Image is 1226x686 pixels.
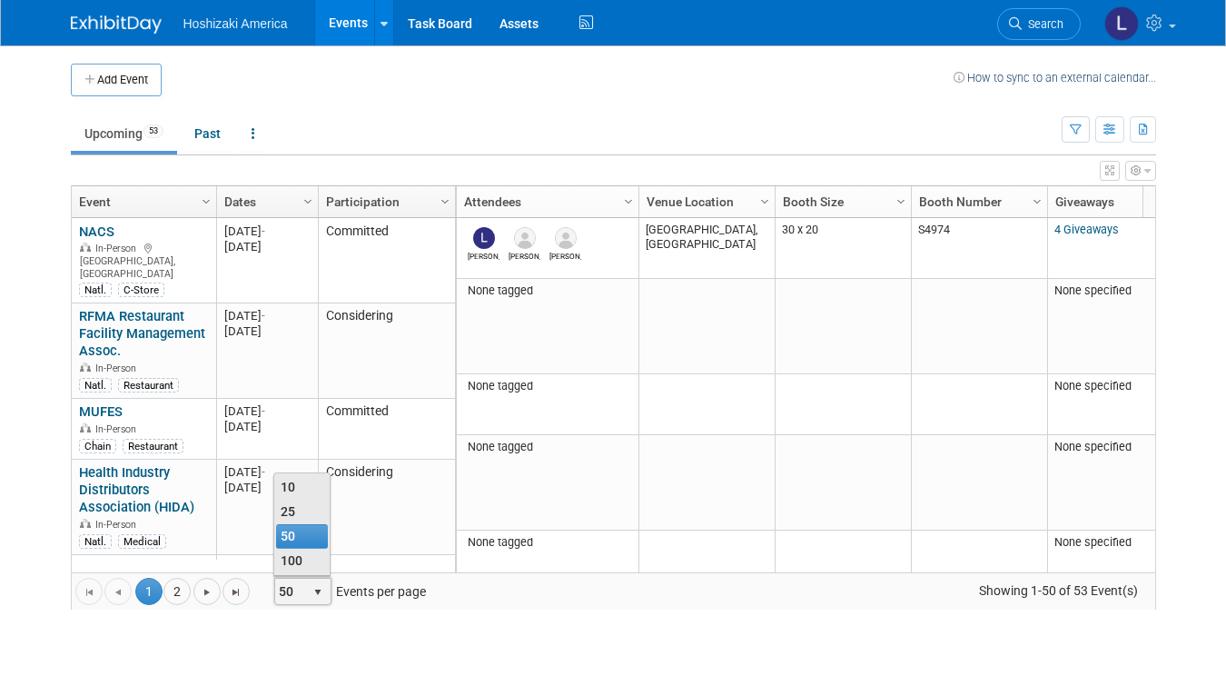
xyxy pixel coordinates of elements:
[311,585,325,600] span: select
[262,309,265,323] span: -
[318,460,455,555] td: Considering
[262,224,265,238] span: -
[229,585,243,600] span: Go to the last page
[79,378,112,393] div: Natl.
[318,303,455,399] td: Considering
[647,186,763,217] a: Venue Location
[262,465,265,479] span: -
[224,224,310,239] div: [DATE]
[1022,17,1063,31] span: Search
[997,8,1081,40] a: Search
[111,585,125,600] span: Go to the previous page
[1104,6,1139,41] img: Lori Northeim
[95,519,142,531] span: In-Person
[118,534,166,549] div: Medical
[301,194,315,209] span: Column Settings
[200,585,214,600] span: Go to the next page
[473,227,495,249] img: Lori Northeim
[79,186,204,217] a: Event
[80,243,91,252] img: In-Person Event
[463,440,631,454] div: None tagged
[224,186,306,217] a: Dates
[80,363,91,372] img: In-Person Event
[79,308,205,359] a: RFMA Restaurant Facility Management Assoc.
[298,186,318,214] a: Column Settings
[79,439,116,453] div: Chain
[71,15,162,34] img: ExhibitDay
[318,555,455,616] td: Considering
[262,404,265,418] span: -
[82,585,96,600] span: Go to the first page
[222,578,250,605] a: Go to the last page
[143,124,163,138] span: 53
[621,194,636,209] span: Column Settings
[755,186,775,214] a: Column Settings
[79,534,112,549] div: Natl.
[1027,186,1047,214] a: Column Settings
[509,249,540,261] div: Kelly Marincik
[318,399,455,460] td: Committed
[80,519,91,528] img: In-Person Event
[318,218,455,303] td: Committed
[1054,535,1132,549] span: None specified
[911,218,1047,279] td: S4974
[618,186,638,214] a: Column Settings
[95,363,142,374] span: In-Person
[463,535,631,550] div: None tagged
[251,578,444,605] span: Events per page
[954,71,1156,85] a: How to sync to an external calendar...
[891,186,911,214] a: Column Settings
[464,186,627,217] a: Attendees
[276,500,328,524] li: 25
[224,403,310,419] div: [DATE]
[919,186,1035,217] a: Booth Number
[224,308,310,323] div: [DATE]
[224,323,310,339] div: [DATE]
[514,227,536,249] img: Kelly Marincik
[224,480,310,495] div: [DATE]
[196,186,216,214] a: Column Settings
[123,439,183,453] div: Restaurant
[104,578,132,605] a: Go to the previous page
[71,64,162,96] button: Add Event
[75,578,103,605] a: Go to the first page
[193,578,221,605] a: Go to the next page
[463,379,631,393] div: None tagged
[962,578,1154,603] span: Showing 1-50 of 53 Event(s)
[555,227,577,249] img: Ken Aspenleiter
[276,549,328,573] li: 100
[638,218,775,279] td: [GEOGRAPHIC_DATA], [GEOGRAPHIC_DATA]
[435,186,455,214] a: Column Settings
[79,464,194,515] a: Health Industry Distributors Association (HIDA)
[79,403,123,420] a: MUFES
[1055,186,1172,217] a: Giveaways
[224,419,310,434] div: [DATE]
[80,423,91,432] img: In-Person Event
[463,283,631,298] div: None tagged
[95,423,142,435] span: In-Person
[135,578,163,605] span: 1
[79,283,112,297] div: Natl.
[95,243,142,254] span: In-Person
[549,249,581,261] div: Ken Aspenleiter
[118,378,179,393] div: Restaurant
[224,464,310,480] div: [DATE]
[438,194,452,209] span: Column Settings
[199,194,213,209] span: Column Settings
[183,16,288,31] span: Hoshizaki America
[1054,440,1132,453] span: None specified
[181,116,234,151] a: Past
[79,240,208,280] div: [GEOGRAPHIC_DATA], [GEOGRAPHIC_DATA]
[1054,223,1119,236] a: 4 Giveaways
[118,283,164,297] div: C-Store
[71,116,177,151] a: Upcoming53
[894,194,908,209] span: Column Settings
[276,475,328,500] li: 10
[1054,283,1132,297] span: None specified
[79,224,114,240] a: NACS
[757,194,772,209] span: Column Settings
[1030,194,1044,209] span: Column Settings
[224,239,310,254] div: [DATE]
[163,578,191,605] a: 2
[775,218,911,279] td: 30 x 20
